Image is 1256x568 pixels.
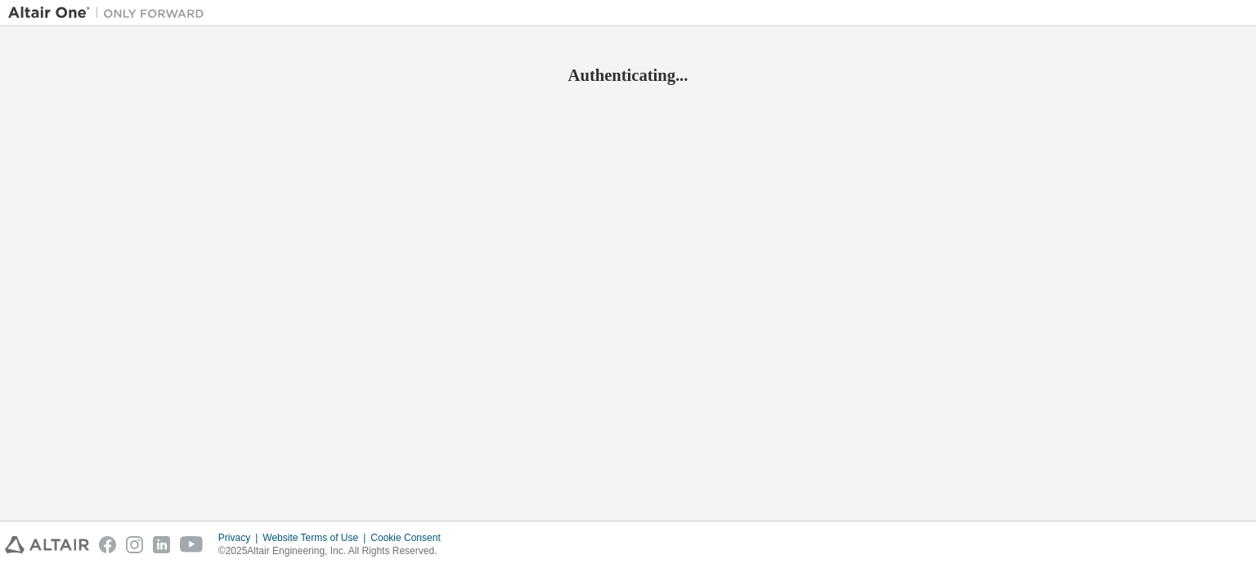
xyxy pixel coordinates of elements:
[180,536,204,553] img: youtube.svg
[262,531,370,544] div: Website Terms of Use
[5,536,89,553] img: altair_logo.svg
[126,536,143,553] img: instagram.svg
[8,65,1248,86] h2: Authenticating...
[8,5,213,21] img: Altair One
[153,536,170,553] img: linkedin.svg
[218,544,451,558] p: © 2025 Altair Engineering, Inc. All Rights Reserved.
[370,531,450,544] div: Cookie Consent
[99,536,116,553] img: facebook.svg
[218,531,262,544] div: Privacy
